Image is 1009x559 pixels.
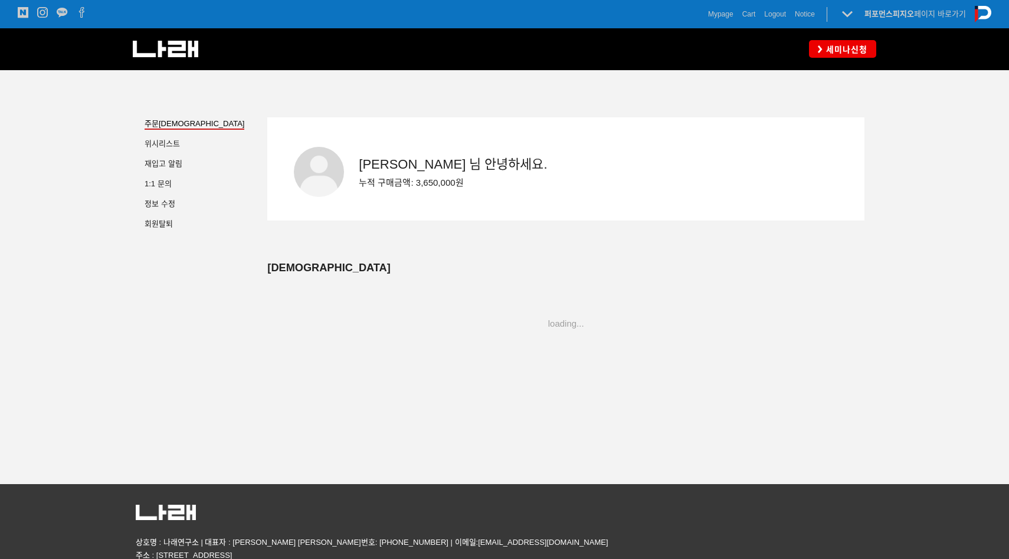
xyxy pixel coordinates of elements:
a: Cart [742,8,756,20]
a: Notice [795,8,815,20]
a: 정보 수정 [145,199,175,211]
strong: 퍼포먼스피지오 [864,9,914,18]
a: 주문[DEMOGRAPHIC_DATA] [145,119,244,130]
div: loading... [267,275,864,373]
a: 재입고 알림 [145,159,182,171]
span: 세미나신청 [823,44,867,55]
a: 1:1 문의 [145,179,172,191]
a: 위시리스트 [145,139,180,151]
div: [DEMOGRAPHIC_DATA] [267,262,864,275]
a: Mypage [708,8,733,20]
div: 누적 구매금액: 3,650,000원 [359,175,864,190]
a: 회원탈퇴 [145,219,173,231]
a: Logout [764,8,786,20]
span: [DEMOGRAPHIC_DATA] [159,119,244,128]
a: 퍼포먼스피지오페이지 바로가기 [864,9,966,18]
span: [PERSON_NAME] 님 안녕하세요. [359,157,547,172]
img: 5c63318082161.png [136,505,196,520]
span: 리스트 [159,139,180,148]
a: 세미나신청 [809,40,876,57]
